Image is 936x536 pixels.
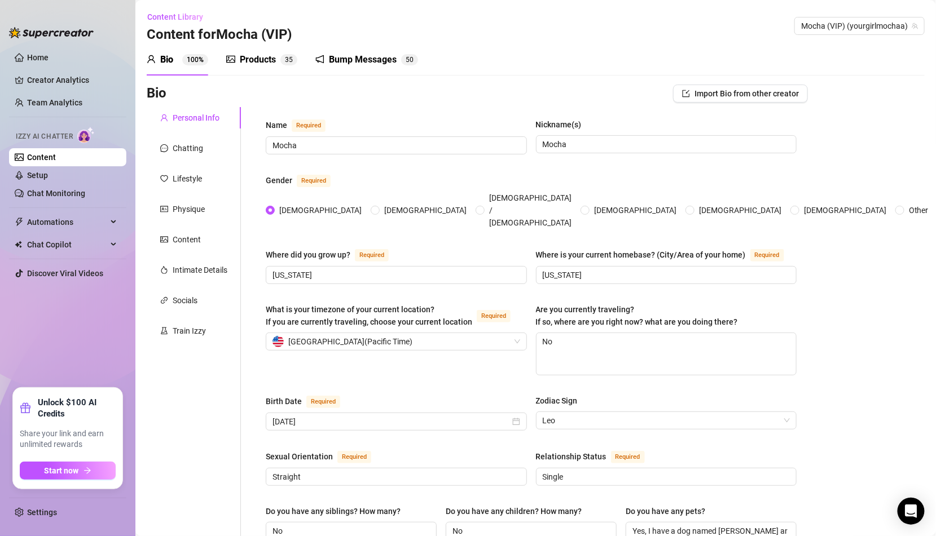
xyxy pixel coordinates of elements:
span: Required [306,396,340,408]
a: Discover Viral Videos [27,269,103,278]
div: Lifestyle [173,172,202,185]
div: Where is your current homebase? (City/Area of your home) [536,249,746,261]
sup: 50 [401,54,418,65]
span: picture [226,55,235,64]
span: Start now [45,466,79,475]
span: Other [904,204,933,216]
span: heart [160,175,168,183]
span: [DEMOGRAPHIC_DATA] [799,204,891,216]
label: Where did you grow up? [266,248,401,262]
input: Birth Date [273,415,510,428]
span: 5 [406,56,410,64]
div: Do you have any siblings? How many? [266,505,401,517]
span: experiment [160,327,168,335]
span: Mocha (VIP) (yourgirlmochaa) [801,17,918,34]
input: Relationship Status [543,471,788,483]
a: Content [27,153,56,162]
label: Name [266,118,338,132]
div: Train Izzy [173,325,206,337]
span: thunderbolt [15,218,24,227]
button: Import Bio from other creator [673,85,808,103]
div: Gender [266,174,292,187]
span: 0 [410,56,414,64]
button: Start nowarrow-right [20,462,116,480]
textarea: No [537,333,797,375]
h3: Content for Mocha (VIP) [147,26,292,44]
span: user [160,114,168,122]
span: Required [297,175,331,187]
span: Required [355,249,389,262]
sup: 100% [182,54,208,65]
div: Birth Date [266,395,302,407]
div: Personal Info [173,112,219,124]
span: idcard [160,205,168,213]
input: Name [273,139,518,152]
div: Content [173,233,201,246]
label: Do you have any siblings? How many? [266,505,408,517]
div: Chatting [173,142,203,154]
span: arrow-right [84,467,91,475]
span: Import Bio from other creator [695,89,799,98]
span: 3 [285,56,289,64]
input: Nickname(s) [543,138,788,150]
img: logo-BBDzfeDw.svg [9,27,94,38]
sup: 35 [280,54,297,65]
a: Home [27,53,49,62]
div: Name [266,119,287,131]
div: Products [240,53,276,67]
span: Required [337,451,371,463]
div: Sexual Orientation [266,450,333,463]
span: [DEMOGRAPHIC_DATA] [275,204,366,216]
img: AI Chatter [77,127,95,143]
img: us [273,336,284,347]
div: Socials [173,294,197,307]
div: Physique [173,203,205,215]
span: Izzy AI Chatter [16,131,73,142]
a: Team Analytics [27,98,82,107]
span: Automations [27,213,107,231]
div: Intimate Details [173,264,227,276]
span: team [912,23,919,29]
a: Chat Monitoring [27,189,85,198]
div: Bump Messages [329,53,397,67]
div: Nickname(s) [536,118,582,131]
div: Bio [160,53,173,67]
input: Sexual Orientation [273,471,518,483]
span: Content Library [147,12,203,21]
a: Settings [27,508,57,517]
span: notification [315,55,324,64]
label: Relationship Status [536,450,657,463]
a: Creator Analytics [27,71,117,89]
label: Birth Date [266,395,353,408]
span: What is your timezone of your current location? If you are currently traveling, choose your curre... [266,305,472,326]
label: Nickname(s) [536,118,590,131]
span: Chat Copilot [27,236,107,254]
div: Do you have any pets? [626,505,705,517]
span: message [160,144,168,152]
span: Required [292,119,326,132]
a: Setup [27,171,48,180]
strong: Unlock $100 AI Credits [38,397,116,419]
input: Where is your current homebase? (City/Area of your home) [543,269,788,281]
label: Sexual Orientation [266,450,384,463]
label: Zodiac Sign [536,395,586,407]
label: Gender [266,174,343,187]
span: link [160,296,168,304]
span: Share your link and earn unlimited rewards [20,428,116,450]
span: gift [20,402,31,414]
div: Open Intercom Messenger [898,498,925,525]
span: Leo [543,412,790,429]
span: [DEMOGRAPHIC_DATA] / [DEMOGRAPHIC_DATA] [485,192,576,229]
img: Chat Copilot [15,241,22,249]
label: Where is your current homebase? (City/Area of your home) [536,248,797,262]
h3: Bio [147,85,166,103]
span: picture [160,236,168,243]
div: Where did you grow up? [266,249,350,261]
span: fire [160,266,168,274]
span: Are you currently traveling? If so, where are you right now? what are you doing there? [536,305,738,326]
div: Do you have any children? How many? [446,505,582,517]
div: Zodiac Sign [536,395,578,407]
span: [GEOGRAPHIC_DATA] ( Pacific Time ) [288,333,412,350]
span: [DEMOGRAPHIC_DATA] [380,204,471,216]
span: user [147,55,156,64]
